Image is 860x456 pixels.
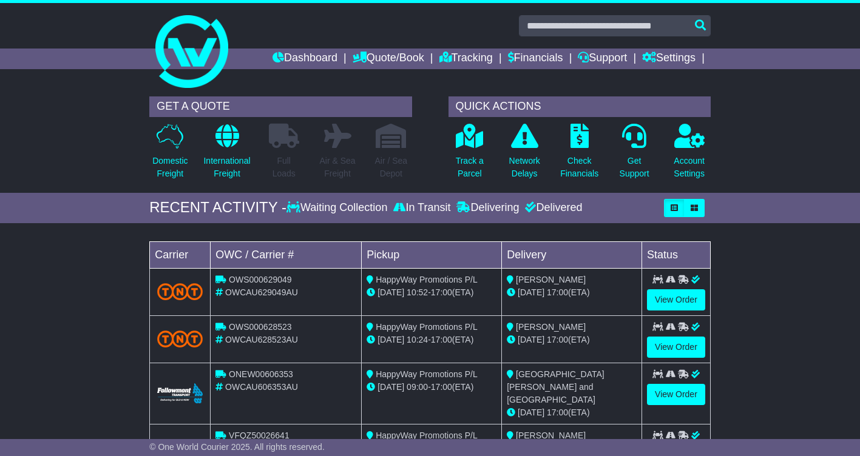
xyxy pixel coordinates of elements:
[522,201,582,215] div: Delivered
[516,275,586,284] span: [PERSON_NAME]
[376,322,478,332] span: HappyWay Promotions P/L
[620,155,649,180] p: Get Support
[362,241,502,268] td: Pickup
[225,287,298,297] span: OWCAU629049AU
[229,369,293,379] span: ONEW00606353
[674,155,705,180] p: Account Settings
[149,442,325,452] span: © One World Courier 2025. All rights reserved.
[518,287,544,297] span: [DATE]
[152,123,188,187] a: DomesticFreight
[225,335,298,344] span: OWCAU628523AU
[509,123,541,187] a: NetworkDelays
[507,406,637,419] div: (ETA)
[376,369,478,379] span: HappyWay Promotions P/L
[547,407,568,417] span: 17:00
[455,123,484,187] a: Track aParcel
[560,155,598,180] p: Check Financials
[407,287,428,297] span: 10:52
[431,287,452,297] span: 17:00
[453,201,522,215] div: Delivering
[203,155,250,180] p: International Freight
[367,381,496,394] div: - (ETA)
[353,49,424,69] a: Quote/Book
[518,407,544,417] span: [DATE]
[642,241,711,268] td: Status
[619,123,650,187] a: GetSupport
[560,123,599,187] a: CheckFinancials
[211,241,362,268] td: OWC / Carrier #
[150,241,211,268] td: Carrier
[157,383,203,403] img: Followmont_Transport.png
[547,335,568,344] span: 17:00
[407,335,428,344] span: 10:24
[507,334,637,346] div: (ETA)
[378,335,404,344] span: [DATE]
[229,431,289,440] span: VFQZ50026641
[642,49,696,69] a: Settings
[456,155,484,180] p: Track a Parcel
[647,289,705,310] a: View Order
[547,287,568,297] span: 17:00
[673,123,705,187] a: AccountSettings
[431,382,452,392] span: 17:00
[149,96,411,117] div: GET A QUOTE
[390,201,453,215] div: In Transit
[647,384,705,405] a: View Order
[378,382,404,392] span: [DATE]
[273,49,337,69] a: Dashboard
[516,322,586,332] span: [PERSON_NAME]
[203,123,251,187] a: InternationalFreight
[374,155,407,180] p: Air / Sea Depot
[229,275,292,284] span: OWS000629049
[319,155,355,180] p: Air & Sea Freight
[507,369,604,404] span: [GEOGRAPHIC_DATA][PERSON_NAME] and [GEOGRAPHIC_DATA]
[508,49,563,69] a: Financials
[225,382,298,392] span: OWCAU606353AU
[286,201,390,215] div: Waiting Collection
[502,241,642,268] td: Delivery
[157,330,203,347] img: TNT_Domestic.png
[376,275,478,284] span: HappyWay Promotions P/L
[439,49,493,69] a: Tracking
[376,431,478,440] span: HappyWay Promotions P/L
[378,287,404,297] span: [DATE]
[367,334,496,346] div: - (ETA)
[578,49,627,69] a: Support
[449,96,711,117] div: QUICK ACTIONS
[647,337,705,358] a: View Order
[229,322,292,332] span: OWS000628523
[367,286,496,299] div: - (ETA)
[431,335,452,344] span: 17:00
[269,155,299,180] p: Full Loads
[149,199,286,216] div: RECENT ACTIVITY -
[157,283,203,300] img: TNT_Domestic.png
[516,431,586,440] span: [PERSON_NAME]
[507,286,637,299] div: (ETA)
[407,382,428,392] span: 09:00
[509,155,540,180] p: Network Delays
[518,335,544,344] span: [DATE]
[152,155,188,180] p: Domestic Freight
